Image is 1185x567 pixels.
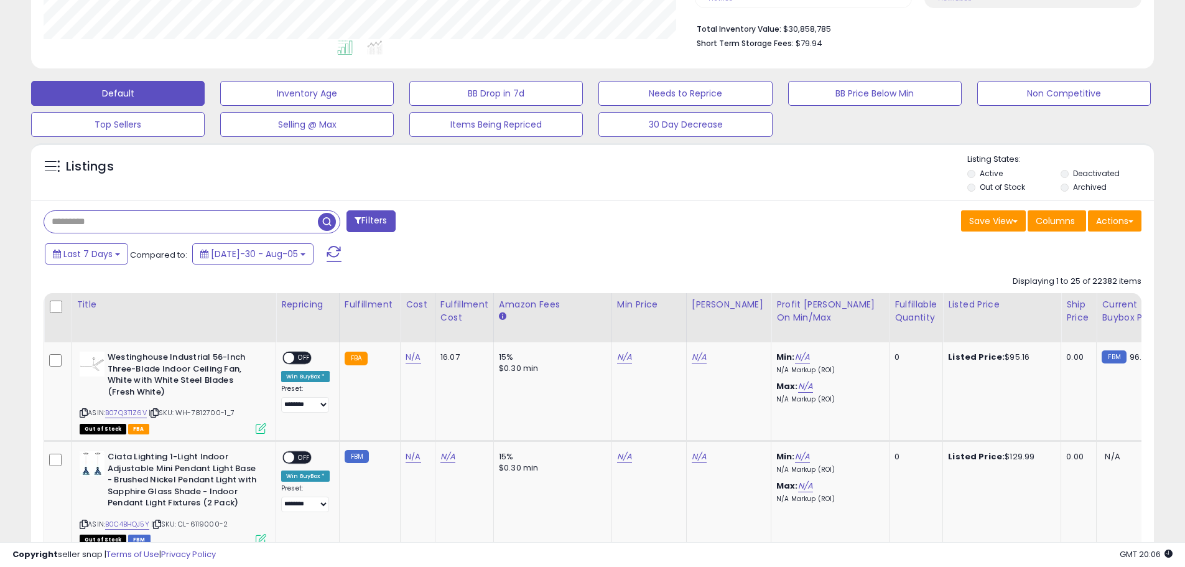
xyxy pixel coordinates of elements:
[795,351,810,363] a: N/A
[798,380,813,393] a: N/A
[776,351,795,363] b: Min:
[294,353,314,363] span: OFF
[1130,351,1150,363] span: 96.14
[80,352,266,433] div: ASIN:
[1066,352,1087,363] div: 0.00
[440,298,488,324] div: Fulfillment Cost
[948,451,1051,462] div: $129.99
[31,81,205,106] button: Default
[499,298,606,311] div: Amazon Fees
[281,298,334,311] div: Repricing
[1102,350,1126,363] small: FBM
[776,466,880,474] p: N/A Markup (ROI)
[895,352,933,363] div: 0
[105,519,149,530] a: B0C4BHQJ5Y
[776,395,880,404] p: N/A Markup (ROI)
[1073,182,1107,192] label: Archived
[1066,451,1087,462] div: 0.00
[281,471,330,482] div: Win BuyBox *
[80,352,105,377] img: 21eRWYPxk+L._SL40_.jpg
[161,548,216,560] a: Privacy Policy
[948,451,1005,462] b: Listed Price:
[980,168,1003,179] label: Active
[440,451,455,463] a: N/A
[12,549,216,561] div: seller snap | |
[220,81,394,106] button: Inventory Age
[1102,298,1166,324] div: Current Buybox Price
[776,298,884,324] div: Profit [PERSON_NAME] on Min/Max
[499,352,602,363] div: 15%
[281,484,330,512] div: Preset:
[406,451,421,463] a: N/A
[105,408,147,418] a: B07Q3T1Z6V
[776,451,795,462] b: Min:
[499,311,506,322] small: Amazon Fees.
[1120,548,1173,560] span: 2025-08-13 20:06 GMT
[80,424,126,434] span: All listings that are currently out of stock and unavailable for purchase on Amazon
[345,298,395,311] div: Fulfillment
[895,298,937,324] div: Fulfillable Quantity
[220,112,394,137] button: Selling @ Max
[499,363,602,374] div: $0.30 min
[948,351,1005,363] b: Listed Price:
[692,351,707,363] a: N/A
[980,182,1025,192] label: Out of Stock
[697,38,794,49] b: Short Term Storage Fees:
[895,451,933,462] div: 0
[1013,276,1141,288] div: Displaying 1 to 25 of 22382 items
[345,352,368,365] small: FBA
[12,548,58,560] strong: Copyright
[499,462,602,474] div: $0.30 min
[598,81,772,106] button: Needs to Reprice
[617,298,681,311] div: Min Price
[346,210,395,232] button: Filters
[776,480,798,492] b: Max:
[948,298,1056,311] div: Listed Price
[771,293,890,342] th: The percentage added to the cost of goods (COGS) that forms the calculator for Min & Max prices.
[776,380,798,392] b: Max:
[108,352,259,401] b: Westinghouse Industrial 56-Inch Three-Blade Indoor Ceiling Fan, White with White Steel Blades (Fr...
[977,81,1151,106] button: Non Competitive
[788,81,962,106] button: BB Price Below Min
[795,451,810,463] a: N/A
[1073,168,1120,179] label: Deactivated
[776,366,880,375] p: N/A Markup (ROI)
[66,158,114,176] h5: Listings
[796,37,822,49] span: $79.94
[294,452,314,463] span: OFF
[409,112,583,137] button: Items Being Repriced
[617,451,632,463] a: N/A
[406,351,421,363] a: N/A
[192,243,314,265] button: [DATE]-30 - Aug-05
[409,81,583,106] button: BB Drop in 7d
[697,21,1132,35] li: $30,858,785
[598,112,772,137] button: 30 Day Decrease
[692,298,766,311] div: [PERSON_NAME]
[617,351,632,363] a: N/A
[63,248,113,260] span: Last 7 Days
[31,112,205,137] button: Top Sellers
[961,210,1026,232] button: Save View
[692,451,707,463] a: N/A
[798,480,813,492] a: N/A
[130,249,187,261] span: Compared to:
[1066,298,1091,324] div: Ship Price
[1028,210,1086,232] button: Columns
[128,424,149,434] span: FBA
[499,451,602,462] div: 15%
[1105,451,1120,462] span: N/A
[108,451,259,512] b: Ciata Lighting 1-Light Indoor Adjustable Mini Pendant Light Base - Brushed Nickel Pendant Light w...
[697,24,781,34] b: Total Inventory Value:
[1036,215,1075,227] span: Columns
[106,548,159,560] a: Terms of Use
[281,385,330,413] div: Preset:
[948,352,1051,363] div: $95.16
[77,298,271,311] div: Title
[281,371,330,382] div: Win BuyBox *
[211,248,298,260] span: [DATE]-30 - Aug-05
[440,352,484,363] div: 16.07
[1088,210,1141,232] button: Actions
[151,519,228,529] span: | SKU: CL-6119000-2
[967,154,1154,166] p: Listing States:
[80,451,105,476] img: 41S8pRP2PuL._SL40_.jpg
